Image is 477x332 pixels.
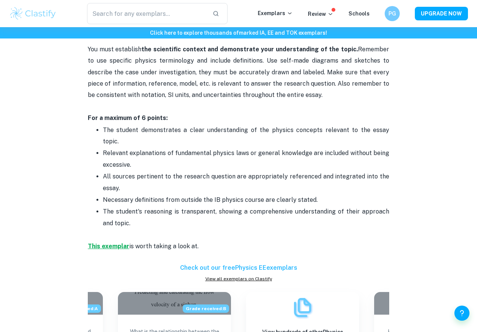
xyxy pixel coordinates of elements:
[2,29,475,37] h6: Click here to explore thousands of marked IA, EE and TOK exemplars !
[103,124,389,148] p: The student demonstrates a clear understanding of the physics concepts relevant to the essay topic.
[103,194,389,206] p: Necessary definitions from outside the IB physics course are clearly stated.
[415,7,468,20] button: UPGRADE NOW
[385,6,400,21] button: PG
[88,275,389,282] a: View all exemplars on Clastify
[87,3,206,24] input: Search for any exemplars...
[388,9,397,18] h6: PG
[103,171,389,194] p: All sources pertinent to the research question are appropriately referenced and integrated into t...
[88,263,389,272] h6: Check out our free Physics EE exemplars
[258,9,293,17] p: Exemplars
[349,11,370,17] a: Schools
[88,114,168,121] strong: For a maximum of 6 points:
[141,46,358,53] strong: the scientific context and demonstrate your understanding of the topic.
[454,306,469,321] button: Help and Feedback
[291,296,314,319] img: Exemplars
[183,304,229,313] span: Grade received: B
[88,44,389,124] p: You must establish Remember to use specific physics terminology and include definitions. Use self...
[88,243,129,250] a: This exemplar
[103,148,389,171] p: Relevant explanations of fundamental physics laws or general knowledge are included without being...
[9,6,57,21] img: Clastify logo
[308,10,333,18] p: Review
[88,229,389,263] p: is worth taking a look at.
[103,206,389,229] p: The student's reasoning is transparent, showing a comprehensive understanding of their approach a...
